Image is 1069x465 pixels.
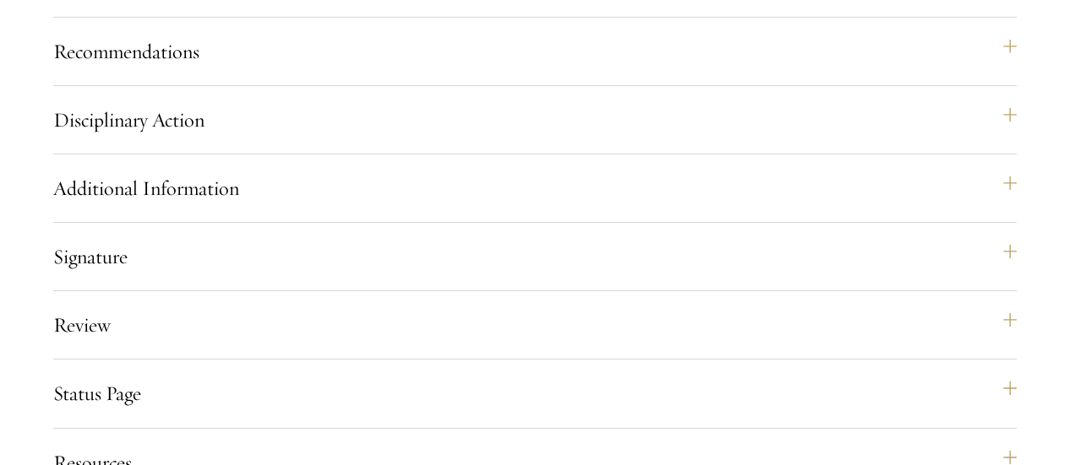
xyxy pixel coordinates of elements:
button: Signature [53,236,1017,277]
button: Status Page [53,373,1017,414]
button: Additional Information [53,168,1017,208]
button: Disciplinary Action [53,100,1017,140]
button: Review [53,305,1017,345]
button: Recommendations [53,31,1017,72]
